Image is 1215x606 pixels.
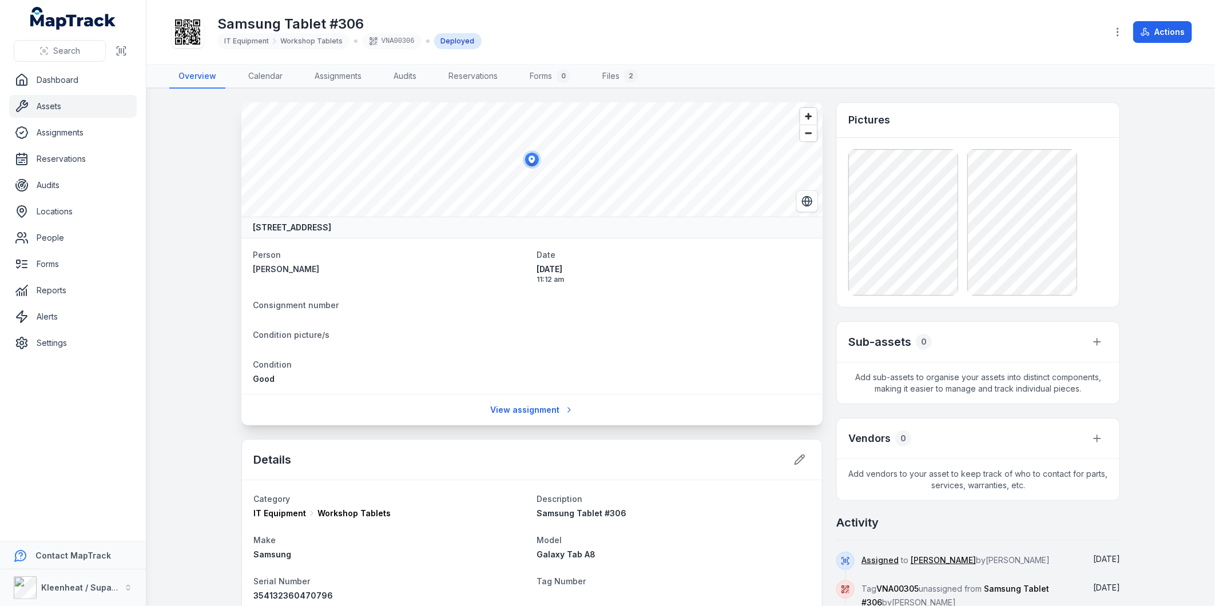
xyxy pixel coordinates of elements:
[796,190,818,212] button: Switch to Satellite View
[30,7,116,30] a: MapTrack
[537,264,811,275] span: [DATE]
[253,360,292,369] span: Condition
[253,452,291,468] h2: Details
[911,555,976,566] a: [PERSON_NAME]
[9,279,137,302] a: Reports
[41,583,126,592] strong: Kleenheat / Supagas
[239,65,292,89] a: Calendar
[1133,21,1192,43] button: Actions
[1093,554,1120,564] span: [DATE]
[169,65,225,89] a: Overview
[253,264,527,275] a: [PERSON_NAME]
[35,551,111,560] strong: Contact MapTrack
[1093,583,1120,592] time: 13/08/2025, 1:01:34 pm
[217,15,482,33] h1: Samsung Tablet #306
[593,65,647,89] a: Files2
[861,555,899,566] a: Assigned
[537,250,555,260] span: Date
[557,69,570,83] div: 0
[837,459,1119,500] span: Add vendors to your asset to keep track of who to contact for parts, services, warranties, etc.
[253,535,276,545] span: Make
[253,508,306,519] span: IT Equipment
[537,549,595,559] span: Galaxy Tab A8
[537,494,582,504] span: Description
[483,399,581,421] a: View assignment
[317,508,391,519] span: Workshop Tablets
[253,300,339,310] span: Consignment number
[876,584,919,593] span: VNA00305
[280,37,343,46] span: Workshop Tablets
[537,535,562,545] span: Model
[434,33,482,49] div: Deployed
[224,37,269,46] span: IT Equipment
[895,430,911,446] div: 0
[9,121,137,144] a: Assignments
[537,264,811,284] time: 19/08/2025, 11:12:23 am
[9,200,137,223] a: Locations
[848,112,890,128] h3: Pictures
[848,430,891,446] h3: Vendors
[1093,554,1120,564] time: 19/08/2025, 11:12:23 am
[836,515,879,531] h2: Activity
[14,40,106,62] button: Search
[253,549,291,559] span: Samsung
[537,576,586,586] span: Tag Number
[537,508,626,518] span: Samsung Tablet #306
[1093,583,1120,592] span: [DATE]
[253,494,290,504] span: Category
[916,334,932,350] div: 0
[439,65,507,89] a: Reservations
[800,108,817,125] button: Zoom in
[253,591,333,600] span: 354132360470796
[305,65,371,89] a: Assignments
[9,226,137,249] a: People
[9,69,137,91] a: Dashboard
[253,250,281,260] span: Person
[9,147,137,170] a: Reservations
[362,33,422,49] div: VNA00306
[848,334,911,350] h2: Sub-assets
[9,253,137,276] a: Forms
[384,65,426,89] a: Audits
[53,45,80,57] span: Search
[253,374,275,384] span: Good
[253,222,331,233] strong: [STREET_ADDRESS]
[253,576,310,586] span: Serial Number
[861,555,1050,565] span: to by [PERSON_NAME]
[9,95,137,118] a: Assets
[9,305,137,328] a: Alerts
[800,125,817,141] button: Zoom out
[537,275,811,284] span: 11:12 am
[253,330,329,340] span: Condition picture/s
[9,332,137,354] a: Settings
[624,69,638,83] div: 2
[9,174,137,197] a: Audits
[837,362,1119,404] span: Add sub-assets to organise your assets into distinct components, making it easier to manage and t...
[521,65,579,89] a: Forms0
[241,102,823,217] canvas: Map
